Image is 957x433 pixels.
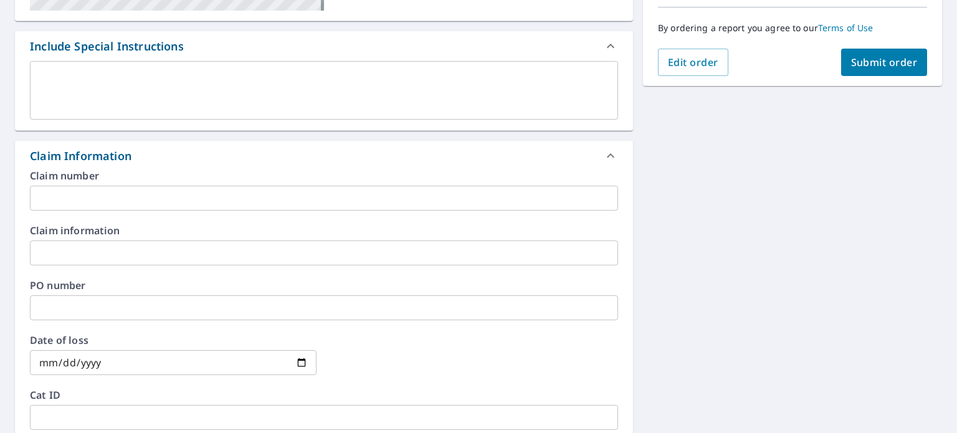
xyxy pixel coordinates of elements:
label: Claim information [30,226,618,236]
div: Include Special Instructions [15,31,633,61]
label: Claim number [30,171,618,181]
p: By ordering a report you agree to our [658,22,927,34]
div: Include Special Instructions [30,38,184,55]
span: Submit order [851,55,918,69]
button: Submit order [841,49,928,76]
label: Cat ID [30,390,618,400]
div: Claim Information [15,141,633,171]
div: Claim Information [30,148,131,164]
button: Edit order [658,49,728,76]
span: Edit order [668,55,718,69]
label: Date of loss [30,335,317,345]
a: Terms of Use [818,22,874,34]
label: PO number [30,280,618,290]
